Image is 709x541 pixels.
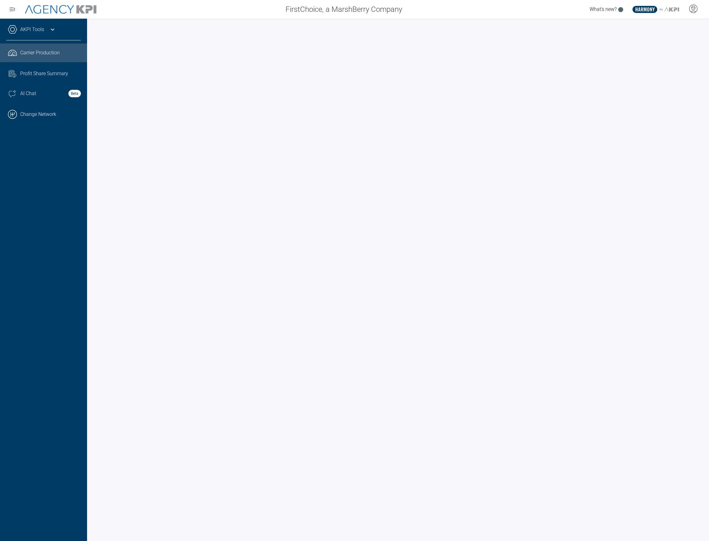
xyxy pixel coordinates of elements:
img: AgencyKPI [25,5,96,14]
span: Carrier Production [20,49,60,57]
a: AKPI Tools [20,26,44,33]
strong: Beta [68,90,81,97]
span: What's new? [590,6,617,12]
span: AI Chat [20,90,36,97]
span: Profit Share Summary [20,70,68,77]
span: FirstChoice, a MarshBerry Company [285,4,402,15]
